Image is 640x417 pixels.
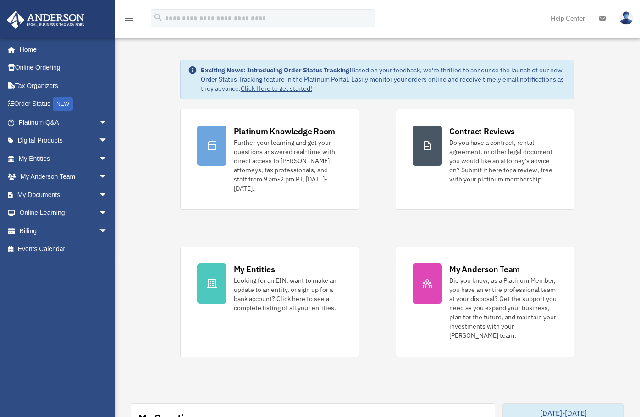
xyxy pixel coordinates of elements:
[99,186,117,204] span: arrow_drop_down
[449,276,557,340] div: Did you know, as a Platinum Member, you have an entire professional team at your disposal? Get th...
[6,77,121,95] a: Tax Organizers
[234,263,275,275] div: My Entities
[449,126,515,137] div: Contract Reviews
[6,222,121,240] a: Billingarrow_drop_down
[201,66,567,93] div: Based on your feedback, we're thrilled to announce the launch of our new Order Status Tracking fe...
[6,113,121,132] a: Platinum Q&Aarrow_drop_down
[6,168,121,186] a: My Anderson Teamarrow_drop_down
[6,95,121,114] a: Order StatusNEW
[6,204,121,222] a: Online Learningarrow_drop_down
[234,126,336,137] div: Platinum Knowledge Room
[6,59,121,77] a: Online Ordering
[449,138,557,184] div: Do you have a contract, rental agreement, or other legal document you would like an attorney's ad...
[99,113,117,132] span: arrow_drop_down
[99,168,117,187] span: arrow_drop_down
[6,132,121,150] a: Digital Productsarrow_drop_down
[180,247,359,357] a: My Entities Looking for an EIN, want to make an update to an entity, or sign up for a bank accoun...
[99,132,117,150] span: arrow_drop_down
[99,204,117,223] span: arrow_drop_down
[6,186,121,204] a: My Documentsarrow_drop_down
[4,11,87,29] img: Anderson Advisors Platinum Portal
[124,16,135,24] a: menu
[53,97,73,111] div: NEW
[6,149,121,168] a: My Entitiesarrow_drop_down
[124,13,135,24] i: menu
[396,109,574,210] a: Contract Reviews Do you have a contract, rental agreement, or other legal document you would like...
[99,222,117,241] span: arrow_drop_down
[99,149,117,168] span: arrow_drop_down
[234,276,342,313] div: Looking for an EIN, want to make an update to an entity, or sign up for a bank account? Click her...
[619,11,633,25] img: User Pic
[6,40,117,59] a: Home
[449,263,520,275] div: My Anderson Team
[201,66,351,74] strong: Exciting News: Introducing Order Status Tracking!
[241,84,312,93] a: Click Here to get started!
[234,138,342,193] div: Further your learning and get your questions answered real-time with direct access to [PERSON_NAM...
[153,12,163,22] i: search
[6,240,121,258] a: Events Calendar
[396,247,574,357] a: My Anderson Team Did you know, as a Platinum Member, you have an entire professional team at your...
[180,109,359,210] a: Platinum Knowledge Room Further your learning and get your questions answered real-time with dire...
